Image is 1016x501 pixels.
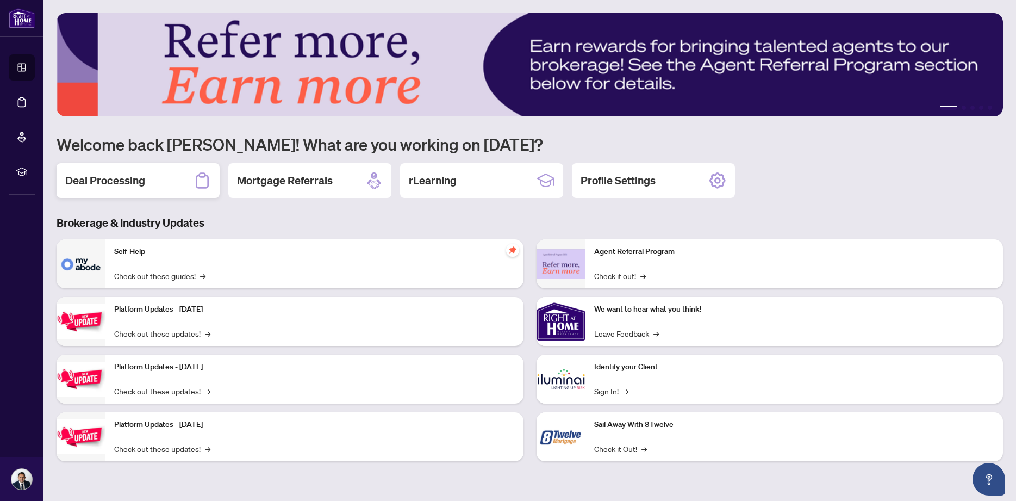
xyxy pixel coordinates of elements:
[114,361,515,373] p: Platform Updates - [DATE]
[962,106,966,110] button: 2
[594,443,647,455] a: Check it Out!→
[594,419,995,431] p: Sail Away With 8Twelve
[237,173,333,188] h2: Mortgage Referrals
[537,355,585,404] img: Identify your Client
[537,297,585,346] img: We want to hear what you think!
[409,173,457,188] h2: rLearning
[537,249,585,279] img: Agent Referral Program
[114,385,210,397] a: Check out these updates!→
[988,106,992,110] button: 5
[594,270,646,282] a: Check it out!→
[594,327,659,339] a: Leave Feedback→
[57,362,105,396] img: Platform Updates - July 8, 2025
[653,327,659,339] span: →
[57,13,1003,116] img: Slide 0
[594,304,995,316] p: We want to hear what you think!
[594,361,995,373] p: Identify your Client
[9,8,35,28] img: logo
[114,304,515,316] p: Platform Updates - [DATE]
[205,385,210,397] span: →
[114,327,210,339] a: Check out these updates!→
[973,463,1005,496] button: Open asap
[623,385,628,397] span: →
[594,385,628,397] a: Sign In!→
[57,239,105,288] img: Self-Help
[57,304,105,338] img: Platform Updates - July 21, 2025
[114,270,205,282] a: Check out these guides!→
[537,412,585,461] img: Sail Away With 8Twelve
[940,106,957,110] button: 1
[57,419,105,454] img: Platform Updates - June 23, 2025
[506,244,519,257] span: pushpin
[205,327,210,339] span: →
[114,246,515,258] p: Self-Help
[641,443,647,455] span: →
[114,419,515,431] p: Platform Updates - [DATE]
[205,443,210,455] span: →
[11,469,32,490] img: Profile Icon
[200,270,205,282] span: →
[114,443,210,455] a: Check out these updates!→
[640,270,646,282] span: →
[581,173,656,188] h2: Profile Settings
[594,246,995,258] p: Agent Referral Program
[57,134,1003,154] h1: Welcome back [PERSON_NAME]! What are you working on [DATE]?
[57,215,1003,231] h3: Brokerage & Industry Updates
[970,106,975,110] button: 3
[979,106,983,110] button: 4
[65,173,145,188] h2: Deal Processing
